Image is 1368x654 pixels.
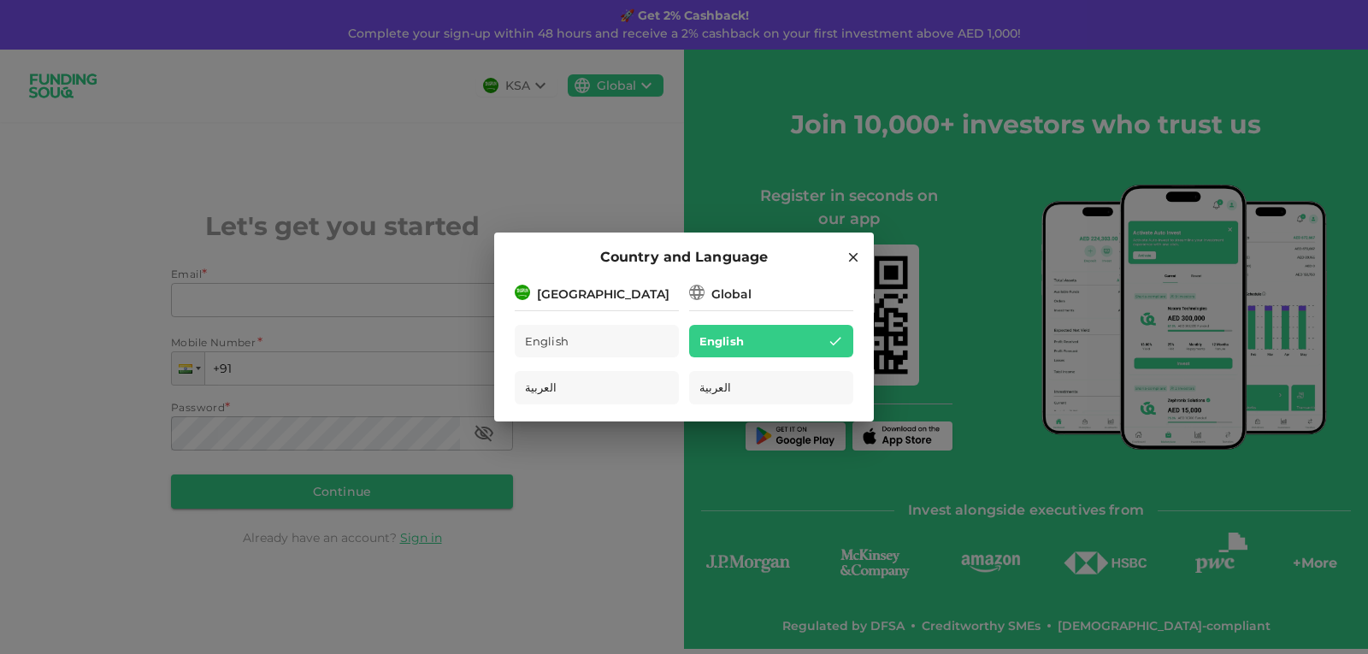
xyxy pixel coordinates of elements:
span: العربية [699,378,731,398]
span: English [525,332,569,351]
span: العربية [525,378,557,398]
div: [GEOGRAPHIC_DATA] [537,286,669,303]
span: Country and Language [600,246,768,268]
div: Global [711,286,752,303]
span: English [699,332,744,351]
img: flag-sa.b9a346574cdc8950dd34b50780441f57.svg [515,285,530,300]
